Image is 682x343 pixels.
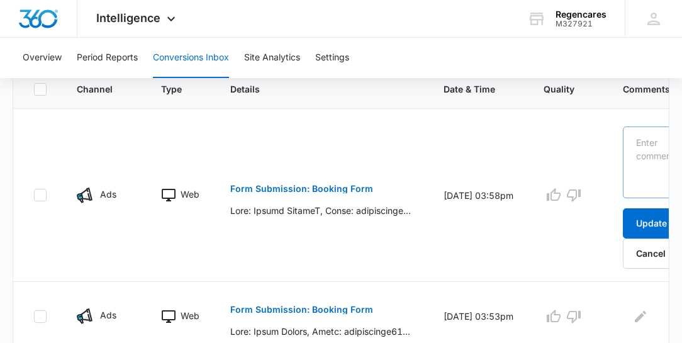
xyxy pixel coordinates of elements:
[230,82,395,96] span: Details
[23,38,62,78] button: Overview
[630,306,651,327] button: Edit Comments
[623,208,680,239] button: Update
[77,82,113,96] span: Channel
[244,38,300,78] button: Site Analytics
[230,174,373,204] button: Form Submission: Booking Form
[315,38,349,78] button: Settings
[100,188,116,201] p: Ads
[230,204,413,217] p: Lore: Ipsumd SitameT, Conse: adipiscinge18@seddo.eiu, Tempo: 1262855323, Inc utl etdolorema al en...
[77,38,138,78] button: Period Reports
[230,184,373,193] p: Form Submission: Booking Form
[96,11,160,25] span: Intelligence
[181,188,199,201] p: Web
[556,9,607,20] div: account name
[100,308,116,322] p: Ads
[153,38,229,78] button: Conversions Inbox
[428,109,528,282] td: [DATE] 03:58pm
[544,82,574,96] span: Quality
[230,295,373,325] button: Form Submission: Booking Form
[181,309,199,322] p: Web
[444,82,495,96] span: Date & Time
[161,82,182,96] span: Type
[556,20,607,28] div: account id
[623,239,679,269] button: Cancel
[230,325,413,338] p: Lore: Ipsum Dolors, Ametc: adipiscinge61@seddo.eiu, Tempo: 9759302401, Inc utl etdolorema al eni ...
[230,305,373,314] p: Form Submission: Booking Form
